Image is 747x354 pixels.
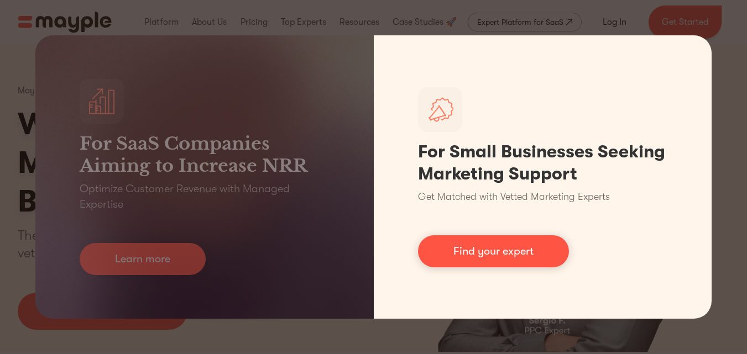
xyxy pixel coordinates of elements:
[80,133,330,177] h3: For SaaS Companies Aiming to Increase NRR
[418,189,610,204] p: Get Matched with Vetted Marketing Experts
[418,235,569,267] a: Find your expert
[418,141,668,185] h1: For Small Businesses Seeking Marketing Support
[80,243,206,275] a: Learn more
[80,181,330,212] p: Optimize Customer Revenue with Managed Expertise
